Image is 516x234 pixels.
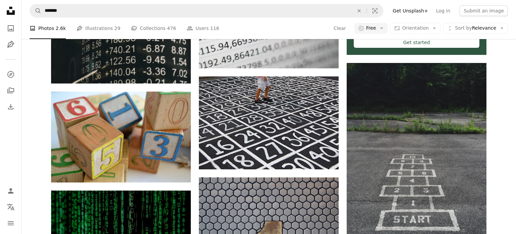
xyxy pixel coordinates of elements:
[455,25,472,31] span: Sort by
[30,4,383,18] form: Find visuals sitewide
[4,216,17,230] button: Menu
[199,76,339,169] img: person in white shirt and blue denim shorts standing on black and white floor
[333,23,346,34] button: Clear
[187,18,219,39] a: Users 116
[51,92,191,182] img: brown wooden toy blocks
[115,25,121,32] span: 29
[354,23,388,34] button: Free
[4,4,17,19] a: Home — Unsplash
[51,134,191,140] a: brown wooden toy blocks
[4,68,17,81] a: Explore
[4,84,17,97] a: Collections
[402,25,429,31] span: Orientation
[210,25,219,32] span: 116
[352,4,367,17] button: Clear
[4,184,17,198] a: Log in / Sign up
[30,4,41,17] button: Search Unsplash
[4,200,17,214] button: Language
[199,120,339,126] a: person in white shirt and blue denim shorts standing on black and white floor
[389,5,432,16] a: Get Unsplash+
[390,23,440,34] button: Orientation
[367,4,383,17] button: Visual search
[77,18,120,39] a: Illustrations 29
[347,153,486,159] a: numbering start line on concrete floor
[443,23,508,34] button: Sort byRelevance
[4,100,17,113] a: Download History
[4,38,17,51] a: Illustrations
[131,18,176,39] a: Collections 476
[366,25,376,32] span: Free
[4,22,17,35] a: Photos
[455,25,496,32] span: Relevance
[432,5,454,16] a: Log in
[167,25,176,32] span: 476
[354,37,479,48] div: Get started
[460,5,508,16] button: Submit an image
